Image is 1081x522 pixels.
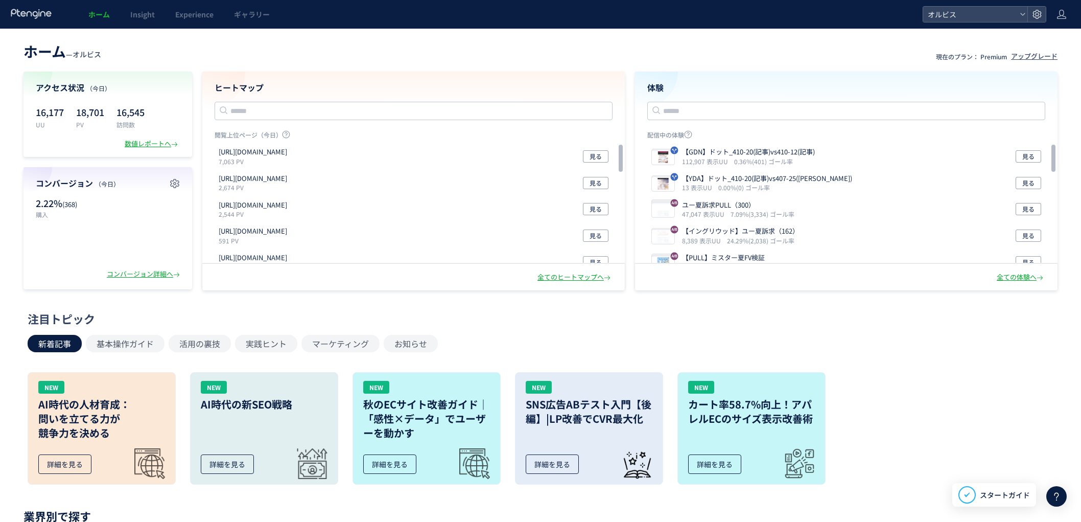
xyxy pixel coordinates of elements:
p: 【PULL】ミスター夏FV検証 [682,253,782,263]
a: NEWカート率58.7%向上！アパレルECのサイズ表示改善術詳細を見る [677,372,826,485]
div: NEW [526,381,552,394]
span: スタートガイド [980,490,1030,501]
img: 7dde50ec8e910326e6f0a07e31ae8d2f1756166812552.jpeg [652,177,674,191]
div: — [24,41,101,61]
span: Insight [130,9,155,19]
p: 【YDA】ドット_410-20(記事)vs407-25(アンケ) [682,174,852,184]
button: 見る [1016,230,1041,242]
img: cb647fcb0925a13b28285e0ae747a3fc1756166545540.jpeg [652,150,674,165]
img: 5ac25d88a724073074c1e28f6834051a1755499461705.jpeg [652,256,674,270]
span: （今日） [95,179,120,188]
p: 業界別で探す [24,513,1057,519]
img: 334de135c628a3f780958d16351e08c51753873929224.jpeg [652,203,674,217]
p: 現在のプラン： Premium [936,52,1007,61]
i: 8,389 表示UU [682,236,725,245]
p: 16,177 [36,104,64,120]
button: 見る [583,150,608,163]
span: 見る [1022,230,1035,242]
span: 見る [590,150,602,163]
h4: アクセス状況 [36,82,180,94]
span: Experience [175,9,214,19]
span: 見る [1022,177,1035,189]
h3: 秋のECサイト改善ガイド｜「感性×データ」でユーザーを動かす [363,397,490,440]
button: 活用の裏技 [169,335,231,352]
h3: SNS広告ABテスト入門【後編】|LP改善でCVR最大化 [526,397,652,426]
a: NEWAI時代の新SEO戦略詳細を見る [190,372,338,485]
div: 数値レポートへ [125,139,180,149]
span: 見る [590,203,602,215]
div: NEW [688,381,714,394]
p: 2,674 PV [219,183,291,192]
h3: カート率58.7%向上！アパレルECのサイズ表示改善術 [688,397,815,426]
i: 0.00%(0) ゴール率 [718,183,770,192]
h4: コンバージョン [36,177,180,189]
button: 実践ヒント [235,335,297,352]
img: d2ff3e2b30abaab6864925480d2c28881752056707970.jpeg [652,230,674,244]
p: 16,545 [116,104,145,120]
span: ホーム [88,9,110,19]
span: 見る [590,177,602,189]
div: コンバージョン詳細へ [107,269,182,279]
button: 見る [1016,203,1041,215]
button: 見る [583,203,608,215]
button: 見る [583,256,608,268]
span: 見る [590,256,602,268]
h4: 体験 [647,82,1045,94]
p: 572 PV [219,263,291,271]
button: 新着記事 [28,335,82,352]
button: 見る [1016,150,1041,163]
p: 【GDN】ドット_410-20(記事)vs410-12(記事) [682,147,815,157]
span: ギャラリー [234,9,270,19]
div: 詳細を見る [38,455,91,474]
p: https://pr.orbis.co.jp/cosmetics/mr/203-20 [219,226,287,236]
p: 18,701 [76,104,104,120]
i: 112,907 表示UU [682,157,732,166]
div: 全てのヒートマップへ [537,273,613,282]
span: 見る [1022,203,1035,215]
p: 2.22% [36,197,103,210]
button: 基本操作ガイド [86,335,165,352]
span: ホーム [24,41,66,61]
p: PV [76,120,104,129]
div: 詳細を見る [526,455,579,474]
p: 2,544 PV [219,210,291,218]
h3: AI時代の人材育成： 問いを立てる力が 競争力を決める [38,397,165,440]
div: 詳細を見る [363,455,416,474]
p: UU [36,120,64,129]
a: NEW秋のECサイト改善ガイド｜「感性×データ」でユーザーを動かす詳細を見る [353,372,501,485]
p: 591 PV [219,236,291,245]
p: 【イングリウッド】ユー夏訴求（162） [682,226,799,236]
i: 24.29%(2,038) ゴール率 [727,236,794,245]
div: 全ての体験へ [997,273,1045,282]
div: NEW [38,381,64,394]
div: NEW [201,381,227,394]
span: 見る [1022,150,1035,163]
span: (368) [62,199,77,209]
div: 詳細を見る [688,455,741,474]
p: https://pr.orbis.co.jp/cosmetics/clearful/331 [219,200,287,210]
p: 購入 [36,210,103,219]
p: ユー夏訴求PULL（300） [682,200,790,210]
i: 7.09%(3,334) ゴール率 [731,210,794,218]
h3: AI時代の新SEO戦略 [201,397,327,412]
i: 4.28%(322) ゴール率 [727,263,786,271]
button: 見る [1016,177,1041,189]
button: お知らせ [384,335,438,352]
p: https://pr.orbis.co.jp/cosmetics/udot/100 [219,147,287,157]
a: NEWAI時代の人材育成：問いを立てる力が競争力を決める詳細を見る [28,372,176,485]
div: 詳細を見る [201,455,254,474]
button: 見る [583,177,608,189]
p: 訪問数 [116,120,145,129]
button: 見る [1016,256,1041,268]
i: 0.36%(401) ゴール率 [734,157,793,166]
div: アップグレード [1011,52,1057,61]
div: NEW [363,381,389,394]
p: 7,063 PV [219,157,291,166]
i: 47,047 表示UU [682,210,729,218]
a: NEWSNS広告ABテスト入門【後編】|LP改善でCVR最大化詳細を見る [515,372,663,485]
button: 見る [583,230,608,242]
span: オルビス [73,49,101,59]
span: （今日） [86,84,111,93]
p: 配信中の体験 [647,130,1045,143]
p: https://pr.orbis.co.jp/cosmetics/u/100 [219,253,287,263]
